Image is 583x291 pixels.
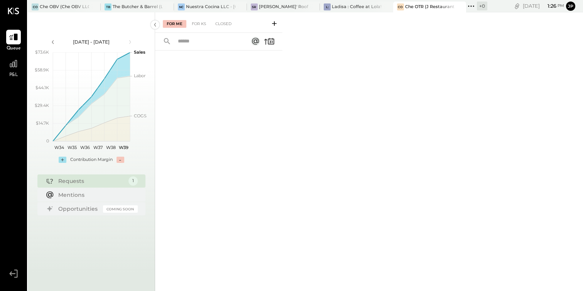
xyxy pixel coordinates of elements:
[58,177,125,185] div: Requests
[134,73,145,78] text: Labor
[117,157,124,163] div: -
[0,30,27,52] a: Queue
[251,3,258,10] div: SR
[259,4,308,10] div: [PERSON_NAME]' Rooftop - Ignite
[9,72,18,79] span: P&L
[134,113,147,118] text: COGS
[186,4,235,10] div: Nuestra Cocina LLC - [GEOGRAPHIC_DATA]
[46,138,49,144] text: 0
[118,145,128,150] text: W39
[105,3,112,10] div: TB
[523,2,564,10] div: [DATE]
[513,2,521,10] div: copy link
[93,145,102,150] text: W37
[113,4,162,10] div: The Butcher & Barrel (L Argento LLC) - [GEOGRAPHIC_DATA]
[58,191,134,199] div: Mentions
[70,157,113,163] div: Contribution Margin
[68,145,77,150] text: W35
[58,205,99,213] div: Opportunities
[128,176,138,186] div: 1
[541,2,556,10] span: 1 : 26
[106,145,115,150] text: W38
[59,39,124,45] div: [DATE] - [DATE]
[36,120,49,126] text: $14.7K
[178,3,185,10] div: NC
[332,4,381,10] div: Ladisa : Coffee at Lola's
[324,3,331,10] div: L:
[35,49,49,55] text: $73.6K
[40,4,89,10] div: Che OBV (Che OBV LLC) - Ignite
[35,67,49,73] text: $58.9K
[103,205,138,213] div: Coming Soon
[188,20,210,28] div: For KS
[163,20,186,28] div: For Me
[0,56,27,79] a: P&L
[566,2,575,11] button: jp
[35,103,49,108] text: $29.4K
[477,2,487,10] div: + 0
[59,157,66,163] div: +
[134,49,145,55] text: Sales
[32,3,39,10] div: CO
[211,20,235,28] div: Closed
[7,45,21,52] span: Queue
[558,3,564,8] span: pm
[405,4,455,10] div: Che OTR (J Restaurant LLC) - Ignite
[80,145,90,150] text: W36
[35,85,49,90] text: $44.1K
[54,145,64,150] text: W34
[397,3,404,10] div: CO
